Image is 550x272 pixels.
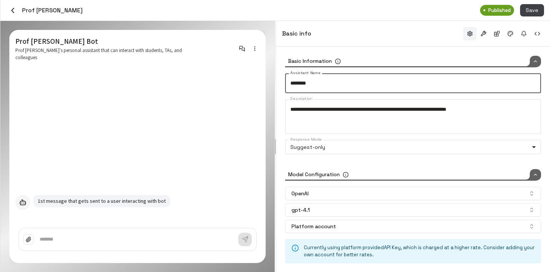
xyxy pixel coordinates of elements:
[463,27,477,40] button: Basic info
[290,137,322,142] label: Response Mode
[290,96,312,101] label: Description
[477,27,490,40] button: Tools
[288,57,332,65] h6: Basic Information
[290,70,320,76] label: Assistant Name
[504,27,517,40] button: Branding
[531,27,544,40] button: Embed
[15,47,198,61] span: Prof [PERSON_NAME]'s personal assistant that can interact with students, TAs, and colleagues
[38,197,166,205] p: 1st message that gets sent to a user interacting with bot
[285,220,541,233] button: Platform account
[304,244,535,258] p: Currently using platform provided API Key , which is charged at a higher rate. Consider adding yo...
[282,29,311,39] h6: Basic info
[285,187,541,200] button: OpenAI
[285,203,541,217] button: gpt-4.1
[15,36,198,47] p: Prof [PERSON_NAME] Bot
[490,27,504,40] button: Integrations
[288,171,340,179] h6: Model Configuration
[290,143,529,151] p: Suggest-only
[517,27,531,40] button: Notifications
